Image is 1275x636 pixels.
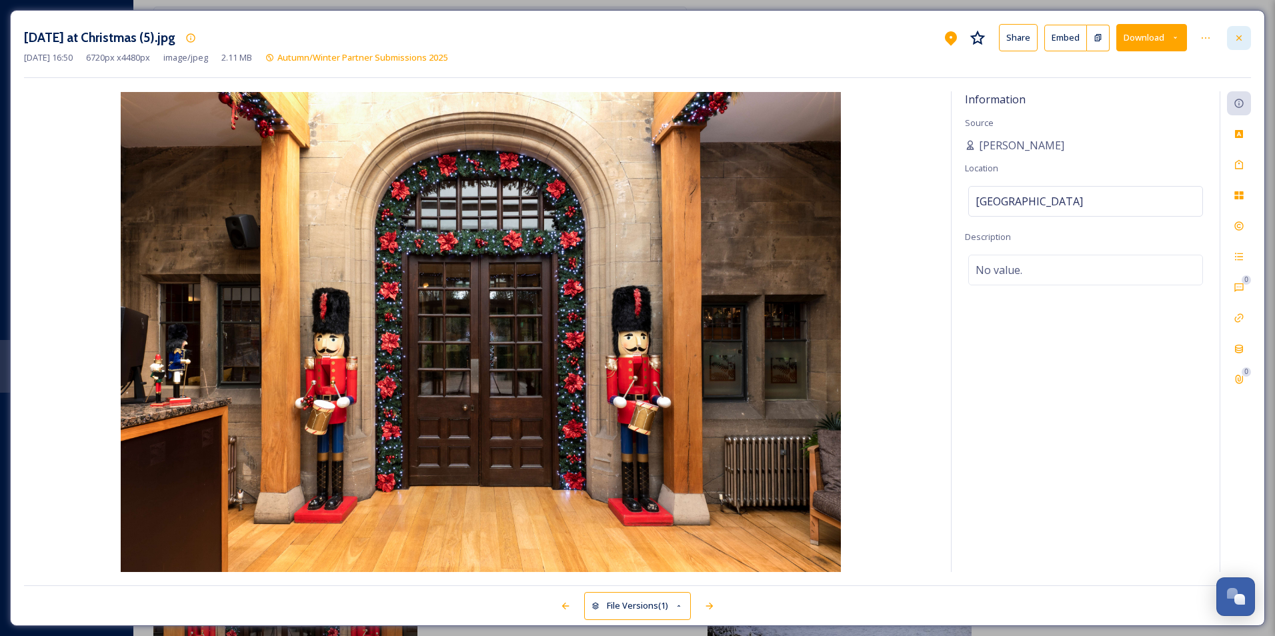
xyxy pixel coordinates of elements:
[999,24,1038,51] button: Share
[24,92,938,572] img: cstephenson%40jesmonddenehouse.co.uk-JDH_Festive4.jpg
[965,117,994,129] span: Source
[221,51,252,64] span: 2.11 MB
[1242,367,1251,377] div: 0
[1216,577,1255,616] button: Open Chat
[1242,275,1251,285] div: 0
[1044,25,1087,51] button: Embed
[965,162,998,174] span: Location
[965,231,1011,243] span: Description
[979,137,1064,153] span: [PERSON_NAME]
[86,51,150,64] span: 6720 px x 4480 px
[24,28,175,47] h3: [DATE] at Christmas (5).jpg
[976,262,1022,278] span: No value.
[24,51,73,64] span: [DATE] 16:50
[163,51,208,64] span: image/jpeg
[965,92,1026,107] span: Information
[976,193,1083,209] span: [GEOGRAPHIC_DATA]
[1116,24,1187,51] button: Download
[584,592,691,619] button: File Versions(1)
[277,51,447,63] span: Autumn/Winter Partner Submissions 2025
